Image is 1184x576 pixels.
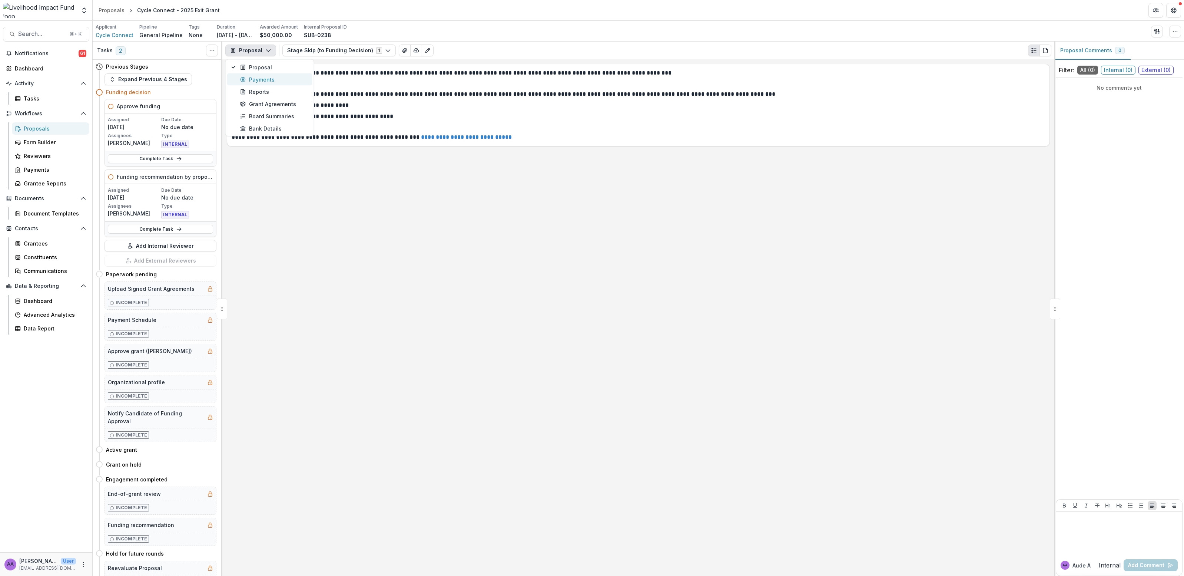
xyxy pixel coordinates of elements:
a: Advanced Analytics [12,309,89,321]
button: Edit as form [422,45,434,56]
p: [EMAIL_ADDRESS][DOMAIN_NAME] [19,565,76,572]
span: Notifications [15,50,79,57]
button: Italicize [1082,501,1091,510]
div: Grantee Reports [24,180,83,187]
h5: Approve funding [117,102,160,110]
button: Proposal [225,45,276,56]
p: No due date [161,123,213,131]
p: Internal Proposal ID [304,24,347,30]
button: Add Comment [1124,559,1178,571]
p: Incomplete [116,536,147,542]
a: Communications [12,265,89,277]
button: Add External Reviewers [105,255,216,267]
h4: Previous Stages [106,63,148,70]
p: [PERSON_NAME] [108,139,160,147]
span: 2 [116,46,126,55]
button: More [79,560,88,569]
span: External ( 0 ) [1138,66,1174,75]
button: View Attached Files [399,45,411,56]
a: Dashboard [12,295,89,307]
div: Payments [24,166,83,174]
p: [PERSON_NAME] [19,557,58,565]
h3: Tasks [97,47,113,54]
button: Toggle View Cancelled Tasks [206,45,218,56]
div: Dashboard [24,297,83,305]
div: Aude Anquetil [7,562,14,567]
p: Tags [189,24,200,30]
span: Documents [15,195,77,202]
h4: Hold for future rounds [106,550,164,557]
h5: Approve grant ([PERSON_NAME]) [108,347,192,355]
button: Bullet List [1126,501,1135,510]
p: Assigned [108,116,160,123]
img: Livelihood Impact Fund logo [3,3,76,18]
h5: Payment Schedule [108,316,156,324]
div: Document Templates [24,210,83,217]
button: Open Workflows [3,108,89,119]
p: Incomplete [116,362,147,368]
div: Grant Agreements [240,100,308,108]
p: Applicant [96,24,116,30]
p: Incomplete [116,432,147,438]
div: Aude Anquetil [1062,563,1068,567]
button: Open Documents [3,192,89,204]
p: SUB-0238 [304,31,331,39]
h5: Funding recommendation by proposal owner [117,173,213,181]
nav: breadcrumb [96,5,223,16]
span: Search... [18,30,65,37]
button: Search... [3,27,89,42]
h5: Notify Candidate of Funding Approval [108,409,204,425]
h5: Funding recommendation [108,521,174,529]
p: [PERSON_NAME] [108,210,160,217]
p: $50,000.00 [260,31,292,39]
button: Internal [1099,561,1121,570]
button: Open Data & Reporting [3,280,89,292]
p: Aude A [1072,562,1091,569]
button: Bold [1060,501,1069,510]
a: Grantees [12,237,89,250]
span: 0 [1118,48,1121,53]
h4: Paperwork pending [106,270,157,278]
p: Due Date [161,187,213,194]
p: [DATE] [108,194,160,201]
button: Align Right [1170,501,1178,510]
div: Cycle Connect - 2025 Exit Grant [137,6,220,14]
button: Align Left [1148,501,1157,510]
p: Duration [217,24,235,30]
button: Align Center [1159,501,1168,510]
div: Grantees [24,240,83,247]
p: User [61,558,76,565]
p: None [189,31,203,39]
a: Form Builder [12,136,89,148]
span: Workflows [15,111,77,117]
span: INTERNAL [161,211,189,218]
h5: Organizational profile [108,378,165,386]
h4: Grant on hold [106,461,142,468]
button: Proposal Comments [1054,42,1131,60]
p: [DATE] - [DATE] [217,31,254,39]
p: Incomplete [116,393,147,399]
h4: Active grant [106,446,137,454]
a: Payments [12,164,89,176]
p: Assigned [108,187,160,194]
div: Form Builder [24,138,83,146]
h4: Engagement completed [106,475,168,483]
a: Complete Task [108,225,213,234]
a: Complete Task [108,154,213,163]
h5: Reevaluate Proposal [108,564,162,572]
p: General Pipeline [139,31,183,39]
p: Filter: [1059,66,1074,75]
button: Expand Previous 4 Stages [105,73,192,85]
span: Activity [15,80,77,87]
div: Proposals [24,125,83,132]
button: Notifications61 [3,47,89,59]
a: Document Templates [12,207,89,220]
p: Pipeline [139,24,157,30]
a: Grantee Reports [12,177,89,190]
div: Dashboard [15,65,83,72]
p: Type [161,203,213,210]
a: Proposals [12,122,89,135]
p: Assignees [108,132,160,139]
p: Due Date [161,116,213,123]
div: ⌘ + K [68,30,83,38]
